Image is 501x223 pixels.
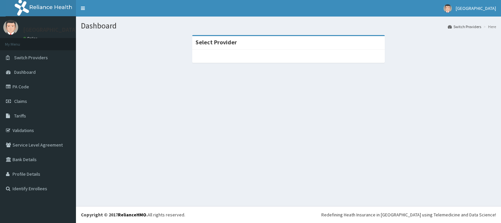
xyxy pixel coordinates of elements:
[76,206,501,223] footer: All rights reserved.
[23,36,39,41] a: Online
[3,20,18,35] img: User Image
[14,98,27,104] span: Claims
[118,212,146,218] a: RelianceHMO
[456,5,496,11] span: [GEOGRAPHIC_DATA]
[448,24,481,29] a: Switch Providers
[81,212,148,218] strong: Copyright © 2017 .
[14,113,26,119] span: Tariffs
[23,27,78,33] p: [GEOGRAPHIC_DATA]
[444,4,452,13] img: User Image
[482,24,496,29] li: Here
[196,38,237,46] strong: Select Provider
[14,55,48,61] span: Switch Providers
[14,69,36,75] span: Dashboard
[321,211,496,218] div: Redefining Heath Insurance in [GEOGRAPHIC_DATA] using Telemedicine and Data Science!
[81,22,496,30] h1: Dashboard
